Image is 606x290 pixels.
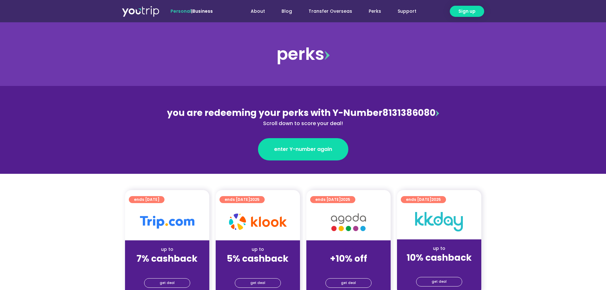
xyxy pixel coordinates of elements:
div: up to [402,245,476,252]
strong: 10% cashback [407,251,472,264]
span: you are redeeming your perks with Y-Number [167,107,382,119]
a: get deal [144,278,190,288]
a: enter Y-number again [258,138,348,160]
span: ends [DATE] [406,196,441,203]
div: (for stays only) [402,264,476,270]
span: get deal [160,279,175,287]
span: 2025 [250,197,260,202]
a: get deal [325,278,372,288]
a: Perks [360,5,389,17]
strong: +10% off [330,252,367,265]
div: (for stays only) [130,265,204,271]
div: Scroll down to score your deal! [165,120,441,127]
nav: Menu [230,5,425,17]
span: enter Y-number again [274,145,332,153]
a: Blog [273,5,300,17]
span: | [171,8,213,14]
div: up to [130,246,204,253]
div: up to [221,246,295,253]
a: ends [DATE]2025 [310,196,355,203]
div: 8131386080 [165,106,441,127]
span: ends [DATE] [134,196,159,203]
a: Business [192,8,213,14]
div: (for stays only) [311,265,386,271]
a: ends [DATE]2025 [401,196,446,203]
span: get deal [250,279,265,287]
span: 2025 [341,197,350,202]
a: Sign up [450,6,484,17]
a: ends [DATE] [129,196,164,203]
span: get deal [341,279,356,287]
a: ends [DATE]2025 [219,196,265,203]
span: up to [343,246,354,252]
span: ends [DATE] [225,196,260,203]
span: Sign up [458,8,476,15]
a: get deal [416,277,462,286]
span: get deal [432,277,447,286]
strong: 5% cashback [227,252,289,265]
span: 2025 [431,197,441,202]
strong: 7% cashback [136,252,198,265]
a: Support [389,5,425,17]
span: ends [DATE] [315,196,350,203]
a: Transfer Overseas [300,5,360,17]
span: Personal [171,8,191,14]
a: get deal [235,278,281,288]
div: (for stays only) [221,265,295,271]
a: About [242,5,273,17]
